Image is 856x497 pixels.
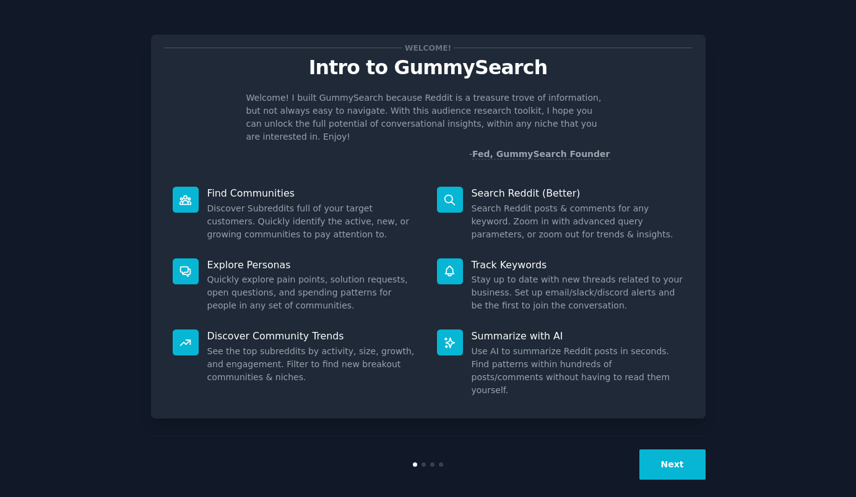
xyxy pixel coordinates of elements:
[472,345,684,397] dd: Use AI to summarize Reddit posts in seconds. Find patterns within hundreds of posts/comments with...
[207,329,420,342] p: Discover Community Trends
[402,41,453,54] span: Welcome!
[207,258,420,271] p: Explore Personas
[472,149,610,159] a: Fed, GummySearch Founder
[207,202,420,241] dd: Discover Subreddits full of your target customers. Quickly identify the active, new, or growing c...
[207,273,420,312] dd: Quickly explore pain points, solution requests, open questions, and spending patterns for people ...
[472,273,684,312] dd: Stay up to date with new threads related to your business. Set up email/slack/discord alerts and ...
[472,202,684,241] dd: Search Reddit posts & comments for any keyword. Zoom in with advanced query parameters, or zoom o...
[472,258,684,271] p: Track Keywords
[472,329,684,342] p: Summarize with AI
[639,449,706,480] button: Next
[207,187,420,200] p: Find Communities
[469,148,610,161] div: -
[246,91,610,143] p: Welcome! I built GummySearch because Reddit is a treasure trove of information, but not always ea...
[164,57,693,79] p: Intro to GummySearch
[472,187,684,200] p: Search Reddit (Better)
[207,345,420,384] dd: See the top subreddits by activity, size, growth, and engagement. Filter to find new breakout com...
